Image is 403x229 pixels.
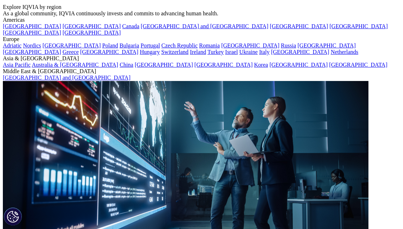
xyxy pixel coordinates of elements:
[161,49,188,55] a: Switzerland
[4,208,22,225] button: Cookie 設定
[120,62,133,68] a: China
[225,49,238,55] a: Israel
[3,62,31,68] a: Asia Pacific
[199,42,220,49] a: Romania
[120,42,139,49] a: Bulgaria
[259,49,269,55] a: Italy
[331,49,358,55] a: Netherlands
[3,42,21,49] a: Adriatic
[62,49,79,55] a: Greece
[3,75,130,81] a: [GEOGRAPHIC_DATA] and [GEOGRAPHIC_DATA]
[3,36,400,42] div: Europe
[102,42,118,49] a: Poland
[254,62,268,68] a: Korea
[42,42,101,49] a: [GEOGRAPHIC_DATA]
[3,68,400,75] div: Middle East & [GEOGRAPHIC_DATA]
[80,49,138,55] a: [GEOGRAPHIC_DATA]
[3,30,61,36] a: [GEOGRAPHIC_DATA]
[62,30,121,36] a: [GEOGRAPHIC_DATA]
[3,55,400,62] div: Asia & [GEOGRAPHIC_DATA]
[281,42,296,49] a: Russia
[297,42,356,49] a: [GEOGRAPHIC_DATA]
[161,42,198,49] a: Czech Republic
[23,42,41,49] a: Nordics
[122,23,139,29] a: Canada
[3,17,400,23] div: Americas
[329,23,388,29] a: [GEOGRAPHIC_DATA]
[135,62,193,68] a: [GEOGRAPHIC_DATA]
[140,49,160,55] a: Hungary
[239,49,258,55] a: Ukraine
[329,62,387,68] a: [GEOGRAPHIC_DATA]
[32,62,118,68] a: Australia & [GEOGRAPHIC_DATA]
[207,49,224,55] a: Turkey
[271,49,329,55] a: [GEOGRAPHIC_DATA]
[141,42,160,49] a: Portugal
[195,62,253,68] a: [GEOGRAPHIC_DATA]
[221,42,279,49] a: [GEOGRAPHIC_DATA]
[190,49,206,55] a: Ireland
[269,62,328,68] a: [GEOGRAPHIC_DATA]
[3,10,400,17] div: As a global community, IQVIA continuously invests and commits to advancing human health.
[62,23,121,29] a: [GEOGRAPHIC_DATA]
[141,23,268,29] a: [GEOGRAPHIC_DATA] and [GEOGRAPHIC_DATA]
[3,4,400,10] div: Explore IQVIA by region
[3,23,61,29] a: [GEOGRAPHIC_DATA]
[3,49,61,55] a: [GEOGRAPHIC_DATA]
[270,23,328,29] a: [GEOGRAPHIC_DATA]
